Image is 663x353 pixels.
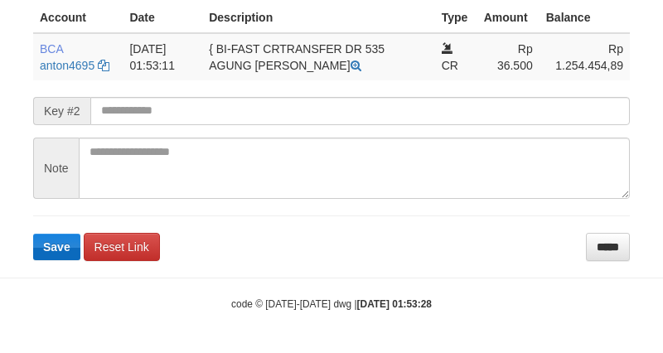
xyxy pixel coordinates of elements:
[231,298,432,310] small: code © [DATE]-[DATE] dwg |
[40,42,63,56] span: BCA
[40,59,94,72] a: anton4695
[123,33,202,80] td: [DATE] 01:53:11
[33,2,123,33] th: Account
[43,240,70,254] span: Save
[540,2,630,33] th: Balance
[202,33,434,80] td: { BI-FAST CRTRANSFER DR 535 AGUNG [PERSON_NAME]
[357,298,432,310] strong: [DATE] 01:53:28
[435,2,477,33] th: Type
[477,33,540,80] td: Rp 36.500
[202,2,434,33] th: Description
[540,33,630,80] td: Rp 1.254.454,89
[123,2,202,33] th: Date
[94,240,149,254] span: Reset Link
[33,234,80,260] button: Save
[477,2,540,33] th: Amount
[84,233,160,261] a: Reset Link
[442,59,458,72] span: CR
[33,97,90,125] span: Key #2
[98,59,109,72] a: Copy anton4695 to clipboard
[33,138,79,199] span: Note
